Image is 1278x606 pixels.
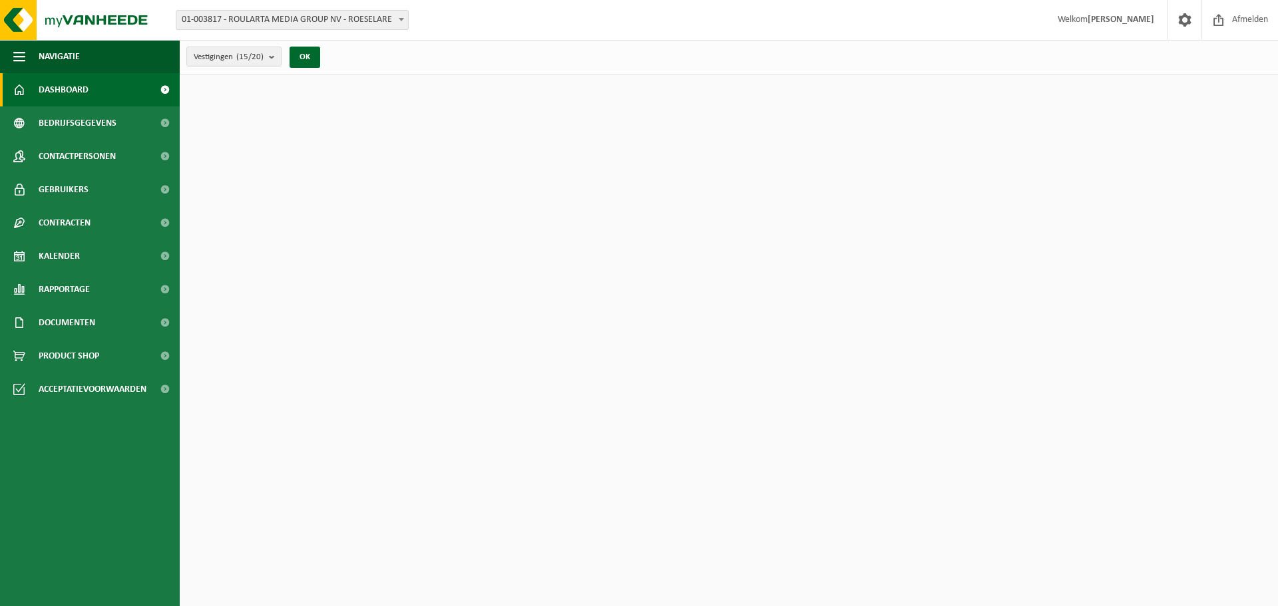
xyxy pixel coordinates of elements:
[176,10,409,30] span: 01-003817 - ROULARTA MEDIA GROUP NV - ROESELARE
[39,173,89,206] span: Gebruikers
[39,140,116,173] span: Contactpersonen
[39,206,91,239] span: Contracten
[236,53,264,61] count: (15/20)
[39,106,116,140] span: Bedrijfsgegevens
[39,306,95,339] span: Documenten
[39,339,99,373] span: Product Shop
[39,373,146,406] span: Acceptatievoorwaarden
[1088,15,1154,25] strong: [PERSON_NAME]
[176,11,408,29] span: 01-003817 - ROULARTA MEDIA GROUP NV - ROESELARE
[186,47,282,67] button: Vestigingen(15/20)
[39,40,80,73] span: Navigatie
[194,47,264,67] span: Vestigingen
[39,273,90,306] span: Rapportage
[39,73,89,106] span: Dashboard
[39,239,80,273] span: Kalender
[290,47,320,68] button: OK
